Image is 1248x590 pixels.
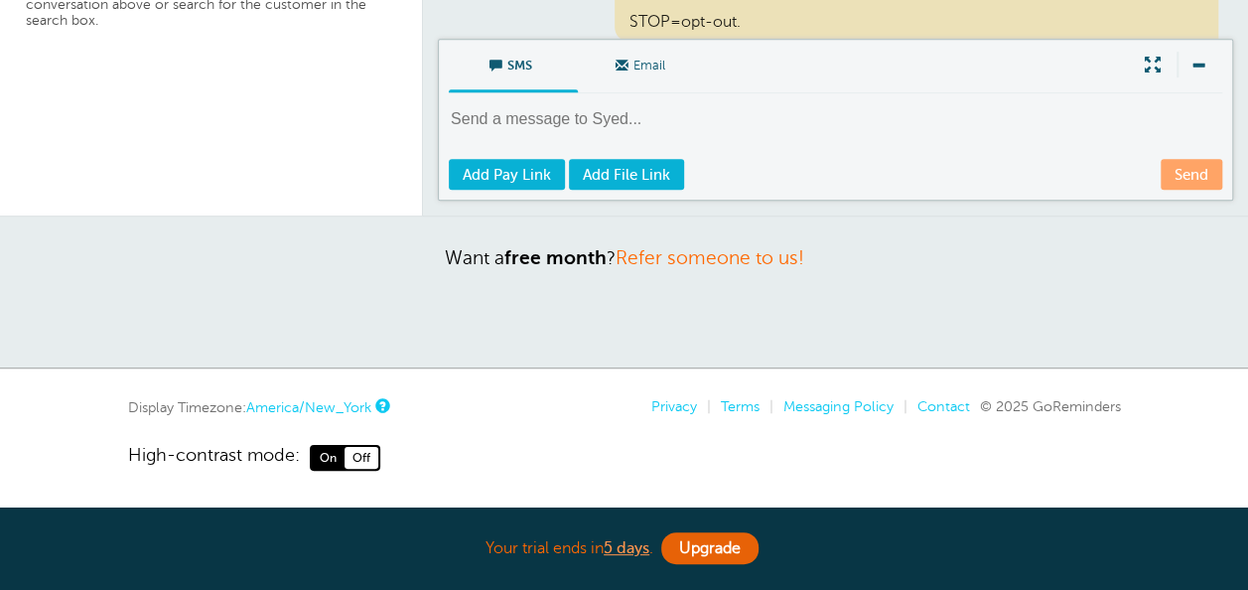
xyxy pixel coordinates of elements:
[312,447,345,469] span: On
[128,445,1121,471] a: High-contrast mode: On Off
[128,398,387,416] div: Display Timezone:
[449,159,565,190] a: Add Pay Link
[569,159,684,190] a: Add File Link
[651,398,697,414] a: Privacy
[463,167,551,183] span: Add Pay Link
[246,399,371,415] a: America/New_York
[616,247,804,268] a: Refer someone to us!
[661,532,759,564] a: Upgrade
[697,398,711,415] li: |
[128,527,1121,570] div: Your trial ends in .
[783,398,894,414] a: Messaging Policy
[375,399,387,412] a: This is the timezone being used to display dates and times to you on this device. Click the timez...
[504,247,607,268] strong: free month
[593,40,692,87] span: Email
[464,40,563,87] span: SMS
[583,167,670,183] span: Add File Link
[604,539,649,557] a: 5 days
[980,398,1121,414] span: © 2025 GoReminders
[917,398,970,414] a: Contact
[1161,159,1222,190] a: Send
[345,447,378,469] span: Off
[894,398,907,415] li: |
[721,398,760,414] a: Terms
[760,398,773,415] li: |
[128,445,300,471] span: High-contrast mode:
